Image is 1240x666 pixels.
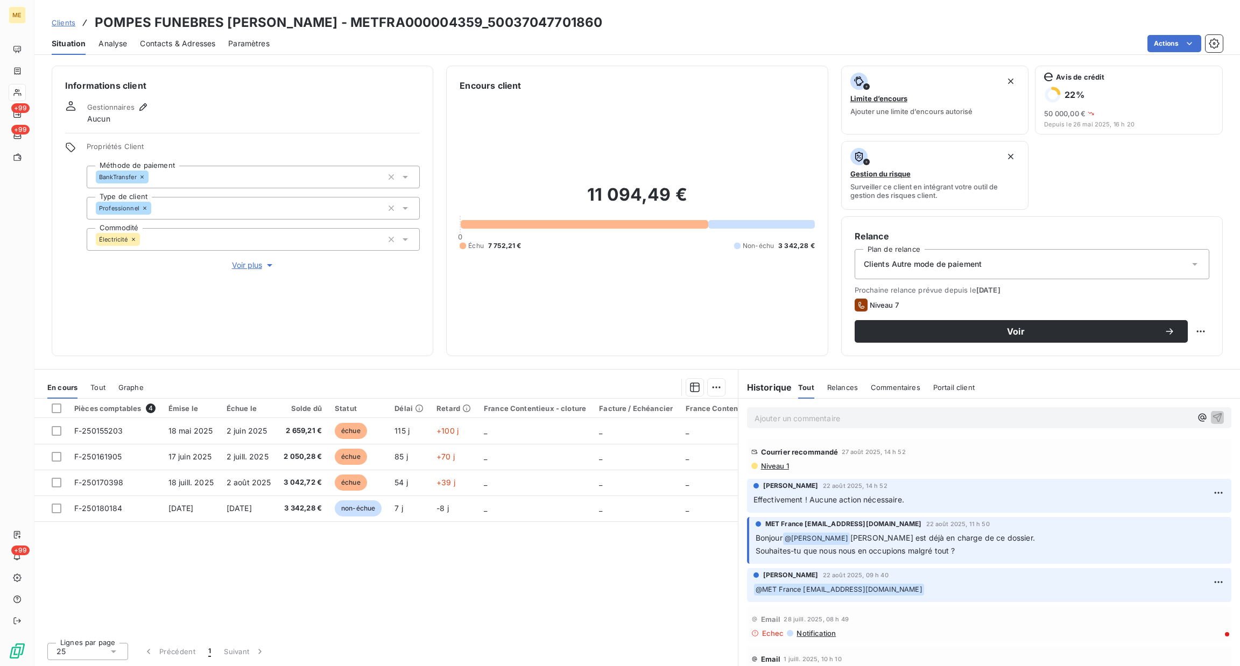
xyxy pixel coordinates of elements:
[65,79,420,92] h6: Informations client
[783,533,850,545] span: @ [PERSON_NAME]
[284,404,322,413] div: Solde dû
[74,478,124,487] span: F-250170398
[11,103,30,113] span: +99
[864,259,982,270] span: Clients Autre mode de paiement
[98,38,127,49] span: Analyse
[436,404,471,413] div: Retard
[871,383,920,392] span: Commentaires
[118,383,144,392] span: Graphe
[335,500,382,516] span: non-échue
[484,404,586,413] div: France Contentieux - cloture
[827,383,858,392] span: Relances
[823,572,889,578] span: 22 août 2025, 09 h 40
[686,478,689,487] span: _
[87,259,420,271] button: Voir plus
[140,235,149,244] input: Ajouter une valeur
[488,241,522,251] span: 7 752,21 €
[168,452,212,461] span: 17 juin 2025
[842,449,906,455] span: 27 août 2025, 14 h 52
[599,452,602,461] span: _
[850,107,973,116] span: Ajouter une limite d’encours autorisé
[335,404,382,413] div: Statut
[460,184,814,216] h2: 11 094,49 €
[232,260,275,271] span: Voir plus
[1056,73,1104,81] span: Avis de crédit
[95,13,602,32] h3: POMPES FUNEBRES [PERSON_NAME] - METFRA000004359_50037047701860
[468,241,484,251] span: Échu
[217,640,272,663] button: Suivant
[761,615,781,624] span: Email
[394,426,410,435] span: 115 j
[52,18,75,27] span: Clients
[599,404,673,413] div: Facture / Echéancier
[855,230,1209,243] h6: Relance
[484,478,487,487] span: _
[87,114,110,124] span: Aucun
[850,182,1020,200] span: Surveiller ce client en intégrant votre outil de gestion des risques client.
[761,655,781,663] span: Email
[1203,629,1229,655] iframe: Intercom live chat
[9,6,26,24] div: ME
[227,452,269,461] span: 2 juill. 2025
[99,236,128,243] span: Électricité
[168,478,214,487] span: 18 juill. 2025
[140,38,215,49] span: Contacts & Adresses
[202,640,217,663] button: 1
[90,383,105,392] span: Tout
[760,462,789,470] span: Niveau 1
[11,125,30,134] span: +99
[99,174,137,180] span: BankTransfer
[1044,121,1214,127] span: Depuis le 26 mai 2025, 16 h 20
[151,203,160,213] input: Ajouter une valeur
[798,383,814,392] span: Tout
[778,241,815,251] span: 3 342,28 €
[74,426,123,435] span: F-250155203
[394,478,408,487] span: 54 j
[394,404,424,413] div: Délai
[460,79,521,92] h6: Encours client
[1044,109,1086,118] span: 50 000,00 €
[484,426,487,435] span: _
[57,646,66,657] span: 25
[436,504,449,513] span: -8 j
[227,478,271,487] span: 2 août 2025
[599,426,602,435] span: _
[753,495,904,504] span: Effectivement ! Aucune action nécessaire.
[795,629,836,637] span: Notification
[227,426,267,435] span: 2 juin 2025
[841,141,1029,210] button: Gestion du risqueSurveiller ce client en intégrant votre outil de gestion des risques client.
[784,616,848,622] span: 28 juill. 2025, 08 h 49
[284,426,322,436] span: 2 659,21 €
[335,423,367,439] span: échue
[227,404,271,413] div: Échue le
[149,172,157,182] input: Ajouter une valeur
[52,38,86,49] span: Situation
[335,474,367,491] span: échue
[868,327,1164,336] span: Voir
[284,477,322,488] span: 3 042,72 €
[855,320,1188,343] button: Voir
[850,94,907,103] span: Limite d’encours
[754,584,924,596] span: @ MET France [EMAIL_ADDRESS][DOMAIN_NAME]
[284,503,322,514] span: 3 342,28 €
[228,38,270,49] span: Paramètres
[765,519,922,529] span: MET France [EMAIL_ADDRESS][DOMAIN_NAME]
[870,301,899,309] span: Niveau 7
[743,241,774,251] span: Non-échu
[436,452,455,461] span: +70 j
[484,504,487,513] span: _
[738,381,792,394] h6: Historique
[763,481,819,491] span: [PERSON_NAME]
[784,656,841,662] span: 1 juill. 2025, 10 h 10
[168,504,194,513] span: [DATE]
[933,383,975,392] span: Portail client
[74,504,123,513] span: F-250180184
[686,404,798,413] div: France Contentieux - ouverture
[74,403,156,413] div: Pièces comptables
[227,504,252,513] span: [DATE]
[458,232,462,241] span: 0
[686,426,689,435] span: _
[756,533,783,542] span: Bonjour
[484,452,487,461] span: _
[137,640,202,663] button: Précédent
